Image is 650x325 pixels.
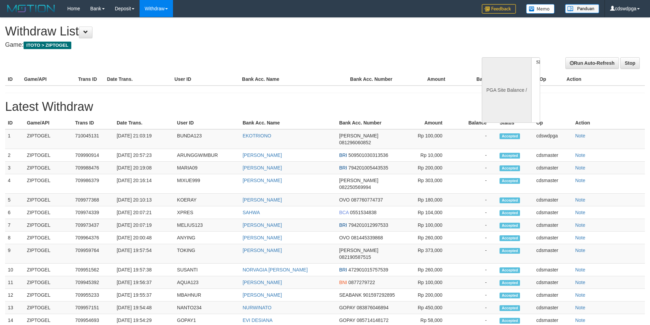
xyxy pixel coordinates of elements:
td: Rp 200,000 [401,162,453,174]
td: 11 [5,276,24,289]
span: 083876046894 [357,305,388,310]
td: Rp 104,000 [401,206,453,219]
td: cdsmaster [534,219,573,232]
td: 709974339 [72,206,114,219]
td: [DATE] 20:00:48 [114,232,174,244]
td: - [453,194,497,206]
a: [PERSON_NAME] [243,197,282,203]
span: 0551534838 [350,210,377,215]
th: Amount [401,73,455,86]
th: Op [534,117,573,129]
th: Balance [453,117,497,129]
a: Note [575,248,586,253]
a: [PERSON_NAME] [243,152,282,158]
td: SUSANTI [174,264,240,276]
div: PGA Site Balance / [482,57,531,123]
th: Game/API [21,73,75,86]
span: Accepted [500,267,520,273]
td: 6 [5,206,24,219]
td: Rp 373,000 [401,244,453,264]
span: 087760774737 [351,197,383,203]
td: Rp 303,000 [401,174,453,194]
span: Accepted [500,153,520,159]
th: ID [5,73,21,86]
a: Note [575,280,586,285]
td: - [453,174,497,194]
td: ZIPTOGEL [24,149,72,162]
td: ZIPTOGEL [24,174,72,194]
td: ZIPTOGEL [24,244,72,264]
span: GOPAY [339,305,355,310]
td: Rp 180,000 [401,194,453,206]
td: Rp 100,000 [401,129,453,149]
td: ANYING [174,232,240,244]
td: 5 [5,194,24,206]
span: Accepted [500,280,520,286]
h4: Game: [5,42,427,48]
td: ZIPTOGEL [24,264,72,276]
td: cdsmaster [534,264,573,276]
td: cdsmaster [534,174,573,194]
td: cdsmaster [534,244,573,264]
td: 12 [5,289,24,301]
td: [DATE] 20:10:13 [114,194,174,206]
td: ZIPTOGEL [24,206,72,219]
a: EVI DESIANA [243,317,273,323]
td: [DATE] 19:56:37 [114,276,174,289]
td: 10 [5,264,24,276]
td: XPRES [174,206,240,219]
span: 901597292895 [363,292,395,298]
td: [DATE] 20:57:23 [114,149,174,162]
span: Accepted [500,223,520,228]
td: - [453,276,497,289]
td: [DATE] 19:54:48 [114,301,174,314]
td: NANTO234 [174,301,240,314]
a: Note [575,292,586,298]
th: Date Trans. [104,73,172,86]
td: Rp 100,000 [401,276,453,289]
span: Accepted [500,293,520,298]
td: 709973437 [72,219,114,232]
a: [PERSON_NAME] [243,292,282,298]
a: [PERSON_NAME] [243,248,282,253]
h1: Latest Withdraw [5,100,645,114]
td: Rp 450,000 [401,301,453,314]
td: 7 [5,219,24,232]
span: GOPAY [339,317,355,323]
span: Accepted [500,248,520,254]
span: 509501030313536 [348,152,388,158]
td: ZIPTOGEL [24,289,72,301]
span: BCA [339,210,349,215]
td: MIXUE999 [174,174,240,194]
td: - [453,129,497,149]
span: 794201012997533 [348,222,388,228]
a: Note [575,317,586,323]
span: 082190587515 [339,254,371,260]
span: [PERSON_NAME] [339,178,378,183]
a: Note [575,165,586,171]
td: Rp 200,000 [401,289,453,301]
td: ZIPTOGEL [24,232,72,244]
span: BNI [339,280,347,285]
td: 1 [5,129,24,149]
span: Accepted [500,165,520,171]
td: ZIPTOGEL [24,129,72,149]
span: [PERSON_NAME] [339,248,378,253]
a: [PERSON_NAME] [243,280,282,285]
td: Rp 260,000 [401,264,453,276]
a: Note [575,133,586,138]
span: BRI [339,152,347,158]
a: Note [575,197,586,203]
td: ZIPTOGEL [24,219,72,232]
td: [DATE] 20:16:14 [114,174,174,194]
td: cdsmaster [534,149,573,162]
td: ZIPTOGEL [24,301,72,314]
td: cdsmaster [534,289,573,301]
a: NORVAGIA [PERSON_NAME] [243,267,308,272]
td: AQUA123 [174,276,240,289]
th: Trans ID [72,117,114,129]
td: ZIPTOGEL [24,276,72,289]
a: EKOTRIONO [243,133,271,138]
span: Accepted [500,318,520,324]
td: 710045131 [72,129,114,149]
